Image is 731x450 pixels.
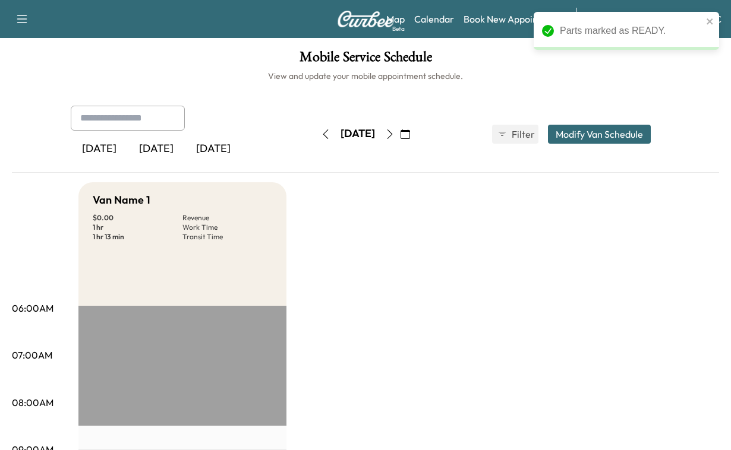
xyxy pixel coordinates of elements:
p: 07:00AM [12,348,52,362]
div: Beta [392,24,405,33]
div: [DATE] [341,126,375,141]
p: 06:00AM [12,301,53,315]
h5: Van Name 1 [93,192,150,208]
div: Parts marked as READY. [560,24,702,38]
button: close [706,17,714,26]
p: Revenue [182,213,272,223]
button: Modify Van Schedule [548,125,651,144]
div: [DATE] [71,135,128,163]
h6: View and update your mobile appointment schedule. [12,70,719,82]
div: [DATE] [185,135,242,163]
p: 1 hr [93,223,182,232]
img: Curbee Logo [337,11,394,27]
span: Filter [512,127,533,141]
p: 1 hr 13 min [93,232,182,242]
a: Calendar [414,12,454,26]
div: [DATE] [128,135,185,163]
button: Filter [492,125,538,144]
p: Transit Time [182,232,272,242]
p: $ 0.00 [93,213,182,223]
h1: Mobile Service Schedule [12,50,719,70]
p: 08:00AM [12,395,53,410]
a: MapBeta [386,12,405,26]
p: Work Time [182,223,272,232]
a: Book New Appointment [464,12,564,26]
